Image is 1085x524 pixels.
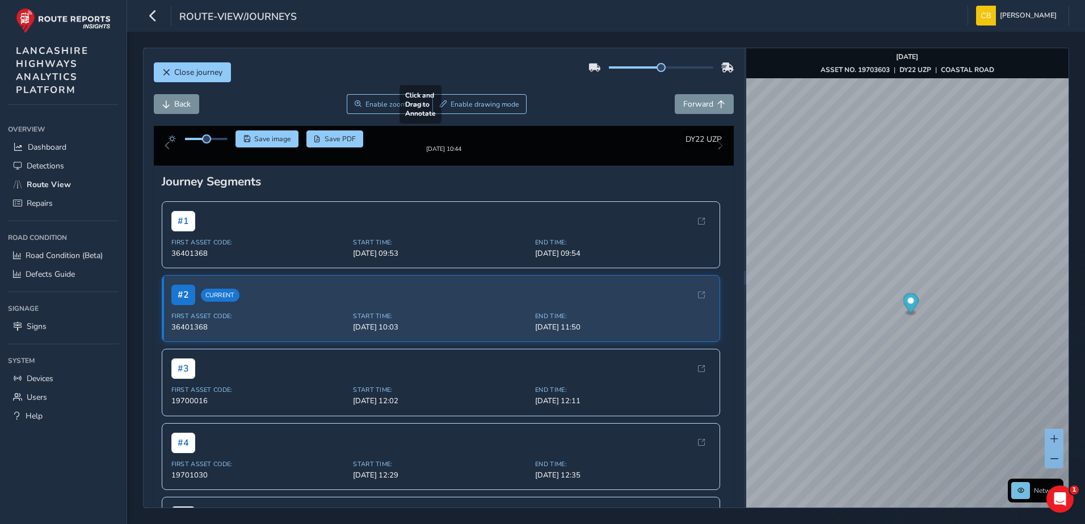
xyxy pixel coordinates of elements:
[353,321,528,329] span: Start Time:
[535,469,710,477] span: End Time:
[27,321,47,332] span: Signs
[171,220,195,240] span: # 1
[8,157,119,175] a: Detections
[353,257,528,268] span: [DATE] 09:53
[353,405,528,415] span: [DATE] 12:02
[174,67,222,78] span: Close journey
[1034,486,1060,495] span: Network
[8,388,119,407] a: Users
[201,298,239,311] span: Current
[171,367,195,388] span: # 3
[535,331,710,341] span: [DATE] 11:50
[179,10,297,26] span: route-view/journeys
[899,65,931,74] strong: DY22 UZP
[8,175,119,194] a: Route View
[171,331,347,341] span: 36401368
[171,321,347,329] span: First Asset Code:
[451,100,519,109] span: Enable drawing mode
[171,442,195,462] span: # 4
[976,6,1061,26] button: [PERSON_NAME]
[821,65,890,74] strong: ASSET NO. 19703603
[976,6,996,26] img: diamond-layout
[8,407,119,425] a: Help
[8,265,119,284] a: Defects Guide
[535,395,710,403] span: End Time:
[686,134,722,145] span: DY22 UZP
[8,229,119,246] div: Road Condition
[347,94,432,114] button: Zoom
[409,154,478,162] div: [DATE] 10:44
[171,405,347,415] span: 19700016
[16,44,89,96] span: LANCASHIRE HIGHWAYS ANALYTICS PLATFORM
[171,469,347,477] span: First Asset Code:
[306,130,364,147] button: PDF
[535,479,710,489] span: [DATE] 12:35
[535,247,710,256] span: End Time:
[26,250,103,261] span: Road Condition (Beta)
[353,469,528,477] span: Start Time:
[432,94,527,114] button: Draw
[353,395,528,403] span: Start Time:
[254,134,291,143] span: Save image
[171,247,347,256] span: First Asset Code:
[675,94,734,114] button: Forward
[8,352,119,369] div: System
[154,94,199,114] button: Back
[8,138,119,157] a: Dashboard
[325,134,356,143] span: Save PDF
[171,294,195,314] span: # 2
[27,179,71,190] span: Route View
[365,100,426,109] span: Enable zoom mode
[8,369,119,388] a: Devices
[409,143,478,154] img: Thumbnail frame
[162,183,726,198] div: Journey Segments
[8,121,119,138] div: Overview
[26,411,43,421] span: Help
[8,317,119,336] a: Signs
[1000,6,1057,26] span: [PERSON_NAME]
[171,479,347,489] span: 19701030
[171,257,347,268] span: 36401368
[26,269,75,280] span: Defects Guide
[27,373,53,384] span: Devices
[535,405,710,415] span: [DATE] 12:11
[16,8,111,33] img: rr logo
[535,257,710,268] span: [DATE] 09:54
[154,62,231,82] button: Close journey
[903,293,918,316] div: Map marker
[27,392,47,403] span: Users
[353,331,528,341] span: [DATE] 10:03
[821,65,994,74] div: | |
[8,300,119,317] div: Signage
[235,130,298,147] button: Save
[896,52,918,61] strong: [DATE]
[27,160,64,171] span: Detections
[353,479,528,489] span: [DATE] 12:29
[1046,485,1074,513] iframe: Intercom live chat
[1070,485,1079,495] span: 1
[941,65,994,74] strong: COASTAL ROAD
[8,194,119,213] a: Repairs
[174,99,191,109] span: Back
[27,198,53,209] span: Repairs
[683,99,713,109] span: Forward
[535,321,710,329] span: End Time:
[8,246,119,265] a: Road Condition (Beta)
[353,247,528,256] span: Start Time:
[171,395,347,403] span: First Asset Code:
[28,142,66,153] span: Dashboard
